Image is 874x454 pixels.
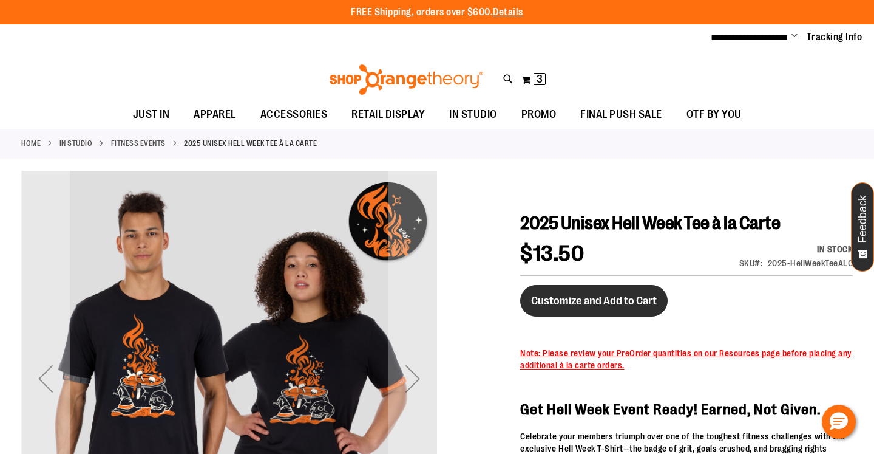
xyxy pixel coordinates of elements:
[248,101,340,129] a: ACCESSORIES
[194,101,236,128] span: APPAREL
[537,73,543,85] span: 3
[133,101,170,128] span: JUST IN
[121,101,182,129] a: JUST IN
[328,64,485,95] img: Shop Orangetheory
[520,285,668,317] button: Customize and Add to Cart
[351,101,425,128] span: RETAIL DISPLAY
[822,405,856,439] button: Hello, have a question? Let’s chat.
[857,195,869,243] span: Feedback
[739,243,853,255] p: Availability:
[768,257,853,269] div: 2025-HellWeekTeeALC
[260,101,328,128] span: ACCESSORIES
[181,101,248,129] a: APPAREL
[674,101,754,129] a: OTF BY YOU
[184,138,317,149] strong: 2025 Unisex Hell Week Tee à la Carte
[686,101,742,128] span: OTF BY YOU
[509,101,569,129] a: PROMO
[21,138,41,149] a: Home
[739,258,763,268] strong: SKU
[807,30,862,44] a: Tracking Info
[791,31,798,43] button: Account menu
[520,401,821,418] strong: Get Hell Week Event Ready! Earned, Not Given.
[351,5,523,19] p: FREE Shipping, orders over $600.
[520,213,780,233] span: 2025 Unisex Hell Week Tee à la Carte
[449,101,497,128] span: IN STUDIO
[568,101,674,129] a: FINAL PUSH SALE
[580,101,662,128] span: FINAL PUSH SALE
[437,101,509,128] a: IN STUDIO
[521,101,557,128] span: PROMO
[531,294,657,308] span: Customize and Add to Cart
[111,138,166,149] a: Fitness Events
[520,241,584,266] span: $13.50
[59,138,93,149] a: IN STUDIO
[339,101,437,129] a: RETAIL DISPLAY
[520,348,852,370] span: Note: Please review your PreOrder quantities on our Resources page before placing any additional ...
[493,7,523,18] a: Details
[851,182,874,272] button: Feedback - Show survey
